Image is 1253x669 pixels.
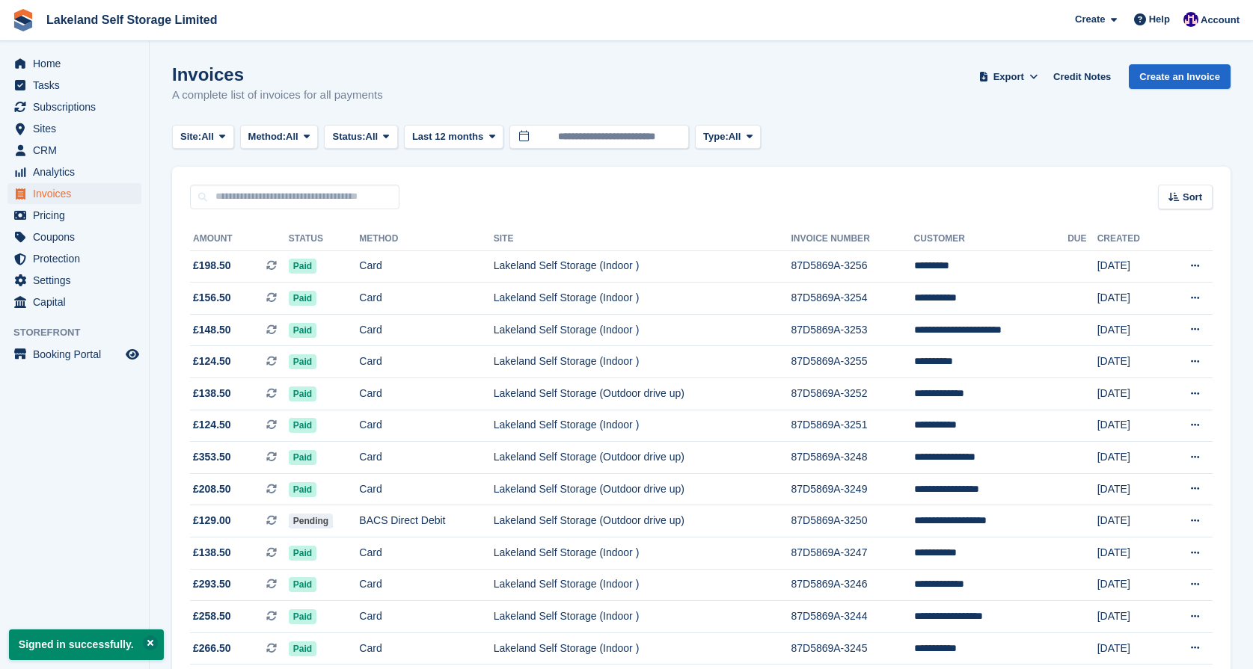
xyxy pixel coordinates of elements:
td: Lakeland Self Storage (Outdoor drive up) [494,442,791,474]
span: Paid [289,291,316,306]
span: Help [1149,12,1170,27]
button: Status: All [324,125,397,149]
td: Lakeland Self Storage (Indoor ) [494,632,791,665]
td: 87D5869A-3255 [791,346,913,378]
span: Tasks [33,75,123,96]
a: menu [7,344,141,365]
td: BACS Direct Debit [359,505,493,537]
span: £124.50 [193,417,231,433]
span: Account [1201,13,1240,28]
td: Card [359,569,493,601]
span: Paid [289,546,316,561]
button: Type: All [695,125,761,149]
span: £124.50 [193,354,231,369]
td: 87D5869A-3246 [791,569,913,601]
td: 87D5869A-3250 [791,505,913,537]
button: Export [975,64,1041,89]
td: [DATE] [1097,378,1164,410]
span: Booking Portal [33,344,123,365]
span: £198.50 [193,258,231,274]
td: 87D5869A-3254 [791,283,913,315]
span: Paid [289,323,316,338]
td: [DATE] [1097,410,1164,442]
span: Paid [289,386,316,401]
span: All [201,129,214,144]
span: Paid [289,450,316,465]
img: Nick Aynsley [1183,12,1198,27]
span: Pending [289,514,333,528]
th: Invoice Number [791,227,913,251]
td: Lakeland Self Storage (Indoor ) [494,410,791,442]
td: [DATE] [1097,632,1164,665]
td: Card [359,250,493,283]
span: £208.50 [193,481,231,497]
span: £293.50 [193,576,231,592]
td: [DATE] [1097,569,1164,601]
td: Card [359,632,493,665]
th: Created [1097,227,1164,251]
th: Status [289,227,360,251]
span: Paid [289,418,316,433]
td: 87D5869A-3248 [791,442,913,474]
a: menu [7,53,141,74]
td: Card [359,442,493,474]
span: Subscriptions [33,96,123,117]
span: £129.00 [193,513,231,528]
span: Paid [289,259,316,274]
td: [DATE] [1097,283,1164,315]
span: £156.50 [193,290,231,306]
a: Credit Notes [1047,64,1117,89]
td: Lakeland Self Storage (Outdoor drive up) [494,505,791,537]
p: Signed in successfully. [9,629,164,660]
button: Method: All [240,125,319,149]
td: Card [359,601,493,633]
a: menu [7,161,141,182]
a: menu [7,140,141,161]
span: All [286,129,298,144]
td: 87D5869A-3249 [791,473,913,505]
td: [DATE] [1097,442,1164,474]
span: All [729,129,741,144]
th: Site [494,227,791,251]
span: Paid [289,354,316,369]
a: menu [7,226,141,247]
span: £266.50 [193,641,231,656]
th: Due [1067,227,1097,251]
span: Last 12 months [412,129,483,144]
td: [DATE] [1097,505,1164,537]
a: menu [7,118,141,139]
a: menu [7,75,141,96]
th: Customer [914,227,1068,251]
a: menu [7,183,141,204]
td: [DATE] [1097,601,1164,633]
td: [DATE] [1097,314,1164,346]
span: Settings [33,270,123,291]
span: £138.50 [193,386,231,401]
h1: Invoices [172,64,383,84]
a: menu [7,270,141,291]
span: Export [993,70,1024,84]
span: Status: [332,129,365,144]
a: Preview store [123,345,141,363]
a: menu [7,248,141,269]
td: 87D5869A-3253 [791,314,913,346]
td: 87D5869A-3251 [791,410,913,442]
td: Lakeland Self Storage (Indoor ) [494,346,791,378]
td: Lakeland Self Storage (Indoor ) [494,601,791,633]
span: £138.50 [193,545,231,561]
span: Create [1075,12,1105,27]
button: Last 12 months [404,125,503,149]
span: Paid [289,609,316,624]
span: Pricing [33,205,123,226]
td: Card [359,473,493,505]
span: All [366,129,379,144]
td: 87D5869A-3256 [791,250,913,283]
td: [DATE] [1097,250,1164,283]
td: 87D5869A-3245 [791,632,913,665]
span: Capital [33,292,123,312]
span: Paid [289,577,316,592]
a: Create an Invoice [1129,64,1231,89]
a: Lakeland Self Storage Limited [40,7,224,32]
td: 87D5869A-3244 [791,601,913,633]
td: Lakeland Self Storage (Indoor ) [494,314,791,346]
